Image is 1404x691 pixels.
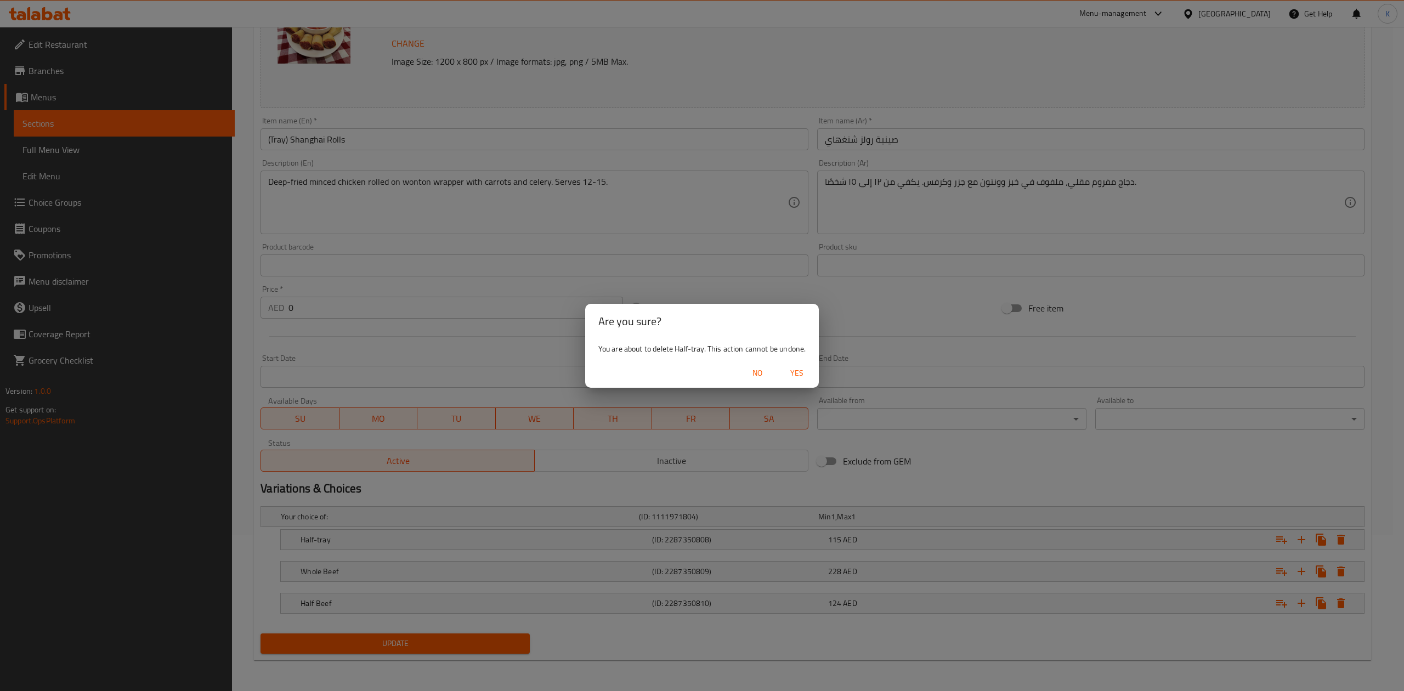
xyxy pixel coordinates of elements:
button: Yes [779,363,814,383]
div: You are about to delete Half-tray. This action cannot be undone. [585,339,819,359]
span: No [744,366,771,380]
span: Yes [784,366,810,380]
h2: Are you sure? [598,313,806,330]
button: No [740,363,775,383]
